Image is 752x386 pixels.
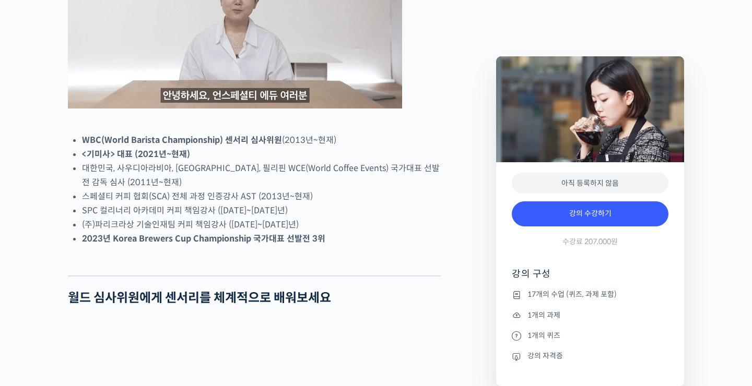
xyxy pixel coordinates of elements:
a: 홈 [3,299,69,325]
li: 17개의 수업 (퀴즈, 과제 포함) [512,288,668,301]
span: 설정 [161,315,174,323]
a: 대화 [69,299,135,325]
li: (주)파리크라상 기술인재팀 커피 책임강사 ([DATE]~[DATE]년) [82,218,441,232]
div: 아직 등록하지 않음 [512,173,668,194]
span: 수강료 207,000원 [562,237,618,247]
li: 강의 자격증 [512,350,668,363]
a: 설정 [135,299,201,325]
li: 1개의 퀴즈 [512,329,668,342]
li: (2013년~현재) [82,133,441,147]
li: SPC 컬리너리 아카데미 커피 책임강사 ([DATE]~[DATE]년) [82,203,441,218]
li: 1개의 과제 [512,309,668,321]
strong: WBC(World Barista Championship) 센서리 심사위원 [82,135,282,146]
span: 대화 [96,316,108,324]
li: 스페셜티 커피 협회(SCA) 전체 과정 인증강사 AST (2013년~현재) [82,189,441,203]
strong: 월드 심사위원에게 센서리를 체계적으로 배워보세요 [68,290,331,306]
li: 대한민국, 사우디아라비아, [GEOGRAPHIC_DATA], 필리핀 WCE(World Coffee Events) 국가대표 선발전 감독 심사 (2011년~현재) [82,161,441,189]
span: 홈 [33,315,39,323]
h4: 강의 구성 [512,268,668,288]
strong: 2023년 Korea Brewers Cup Championship 국가대표 선발전 3위 [82,233,325,244]
strong: <기미사> 대표 (2021년~현재) [82,149,190,160]
a: 강의 수강하기 [512,201,668,226]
